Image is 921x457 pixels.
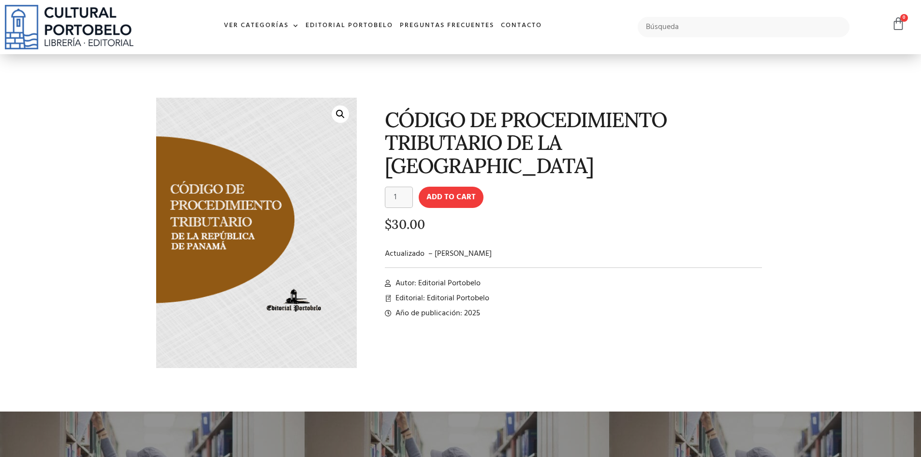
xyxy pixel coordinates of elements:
input: Búsqueda [638,17,850,37]
a: 0 [892,17,905,31]
a: Contacto [497,15,545,36]
span: Año de publicación: 2025 [393,308,480,319]
a: Ver Categorías [220,15,302,36]
span: $ [385,216,392,232]
span: Editorial: Editorial Portobelo [393,293,489,304]
input: Product quantity [385,187,413,208]
a: Preguntas frecuentes [396,15,497,36]
bdi: 30.00 [385,216,425,232]
a: 🔍 [332,105,349,123]
a: Editorial Portobelo [302,15,396,36]
img: Captura_de_Pantalla_2020-06-17_a_las_11.53.36_a._m.-1.png [156,98,357,368]
p: Actualizado – [PERSON_NAME] [385,248,762,260]
span: 0 [900,14,908,22]
h1: CÓDIGO DE PROCEDIMIENTO TRIBUTARIO DE LA [GEOGRAPHIC_DATA] [385,108,762,177]
button: Add to cart [419,187,483,208]
span: Autor: Editorial Portobelo [393,278,481,289]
